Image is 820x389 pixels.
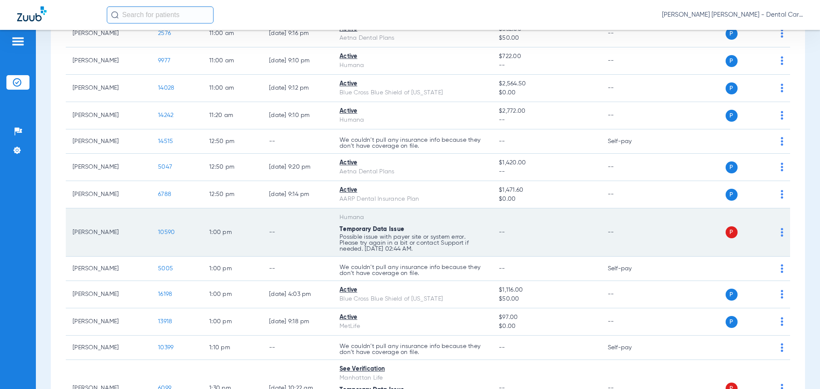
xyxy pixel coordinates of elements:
td: -- [601,281,659,308]
span: P [726,82,738,94]
span: 5047 [158,164,172,170]
div: Active [340,313,485,322]
div: Active [340,52,485,61]
span: 10399 [158,345,173,351]
div: Humana [340,116,485,125]
td: 12:50 PM [202,181,262,208]
td: 11:00 AM [202,20,262,47]
img: group-dot-blue.svg [781,264,783,273]
td: -- [601,75,659,102]
img: group-dot-blue.svg [781,29,783,38]
span: 14242 [158,112,173,118]
span: P [726,161,738,173]
span: $50.00 [499,34,594,43]
img: group-dot-blue.svg [781,163,783,171]
span: 9977 [158,58,170,64]
td: -- [601,308,659,336]
p: We couldn’t pull any insurance info because they don’t have coverage on file. [340,264,485,276]
span: P [726,316,738,328]
td: [DATE] 9:16 PM [262,20,333,47]
td: 11:20 AM [202,102,262,129]
span: -- [499,116,594,125]
input: Search for patients [107,6,214,23]
div: MetLife [340,322,485,331]
td: [DATE] 9:18 PM [262,308,333,336]
span: $2,772.00 [499,107,594,116]
td: [PERSON_NAME] [66,281,151,308]
td: [DATE] 9:20 PM [262,154,333,181]
td: 1:00 PM [202,308,262,336]
img: group-dot-blue.svg [781,111,783,120]
p: We couldn’t pull any insurance info because they don’t have coverage on file. [340,343,485,355]
span: -- [499,61,594,70]
td: Self-pay [601,257,659,281]
img: Zuub Logo [17,6,47,21]
span: P [726,28,738,40]
span: $1,116.00 [499,286,594,295]
img: Search Icon [111,11,119,19]
img: group-dot-blue.svg [781,56,783,65]
span: P [726,55,738,67]
span: -- [499,266,505,272]
td: 1:00 PM [202,257,262,281]
div: Aetna Dental Plans [340,34,485,43]
td: [DATE] 9:10 PM [262,47,333,75]
img: group-dot-blue.svg [781,190,783,199]
p: We couldn’t pull any insurance info because they don’t have coverage on file. [340,137,485,149]
div: Humana [340,213,485,222]
img: group-dot-blue.svg [781,290,783,298]
img: group-dot-blue.svg [781,84,783,92]
span: Temporary Data Issue [340,226,404,232]
div: Active [340,186,485,195]
div: Humana [340,61,485,70]
td: [DATE] 9:14 PM [262,181,333,208]
td: -- [601,20,659,47]
div: See Verification [340,365,485,374]
span: 16198 [158,291,172,297]
div: Aetna Dental Plans [340,167,485,176]
td: 1:00 PM [202,281,262,308]
td: -- [601,208,659,257]
td: -- [262,257,333,281]
img: group-dot-blue.svg [781,228,783,237]
div: Active [340,79,485,88]
img: group-dot-blue.svg [781,317,783,326]
td: Self-pay [601,129,659,154]
td: -- [262,129,333,154]
td: 1:00 PM [202,208,262,257]
td: [PERSON_NAME] [66,154,151,181]
td: [PERSON_NAME] [66,75,151,102]
span: $1,471.60 [499,186,594,195]
td: [PERSON_NAME] [66,20,151,47]
td: [PERSON_NAME] [66,47,151,75]
span: P [726,189,738,201]
div: Manhattan Life [340,374,485,383]
td: [DATE] 9:10 PM [262,102,333,129]
td: -- [262,208,333,257]
td: [PERSON_NAME] [66,208,151,257]
td: [PERSON_NAME] [66,129,151,154]
p: Possible issue with payer site or system error. Please try again in a bit or contact Support if n... [340,234,485,252]
span: $97.00 [499,313,594,322]
span: $1,420.00 [499,158,594,167]
span: 5005 [158,266,173,272]
span: 14515 [158,138,173,144]
div: Active [340,158,485,167]
span: $2,564.50 [499,79,594,88]
span: -- [499,345,505,351]
td: 11:00 AM [202,75,262,102]
div: Active [340,107,485,116]
td: -- [601,47,659,75]
td: -- [262,336,333,360]
span: 13918 [158,319,172,325]
div: Active [340,286,485,295]
div: Blue Cross Blue Shield of [US_STATE] [340,88,485,97]
td: [PERSON_NAME] [66,181,151,208]
img: group-dot-blue.svg [781,343,783,352]
span: 10590 [158,229,175,235]
td: [PERSON_NAME] [66,308,151,336]
span: -- [499,138,505,144]
span: $0.00 [499,195,594,204]
td: [DATE] 4:03 PM [262,281,333,308]
td: Self-pay [601,336,659,360]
